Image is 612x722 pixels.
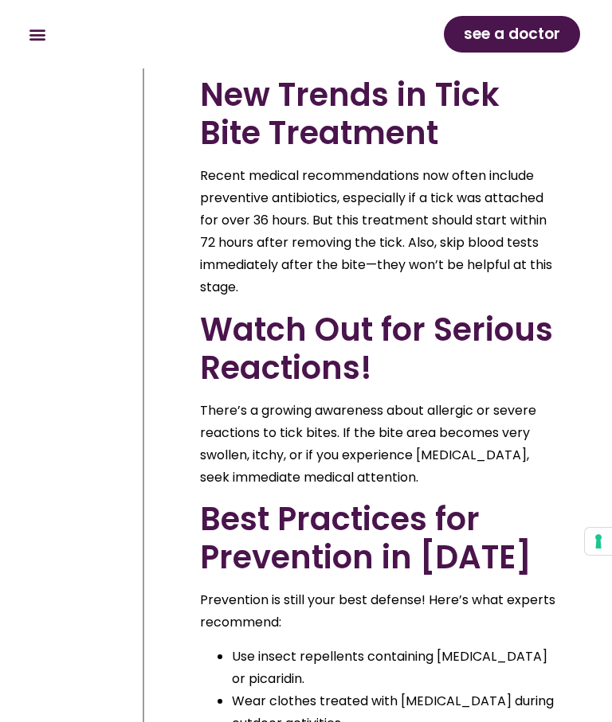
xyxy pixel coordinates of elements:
[464,21,560,47] span: see a doctor
[585,528,612,555] button: Your consent preferences for tracking technologies
[200,500,559,576] h2: Best Practices for Prevention in [DATE]
[200,165,559,299] p: Recent medical recommendations now often include preventive antibiotics, especially if a tick was...
[24,21,50,48] div: Menu Toggle
[200,76,559,152] h2: New Trends in Tick Bite Treatment
[200,589,559,634] p: Prevention is still your best defense! Here’s what experts recommend:
[200,400,559,489] p: There’s a growing awareness about allergic or severe reactions to tick bites. If the bite area be...
[444,16,580,53] a: see a doctor
[200,310,559,387] h2: Watch Out for Serious Reactions!
[232,646,559,690] li: Use insect repellents containing [MEDICAL_DATA] or picaridin.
